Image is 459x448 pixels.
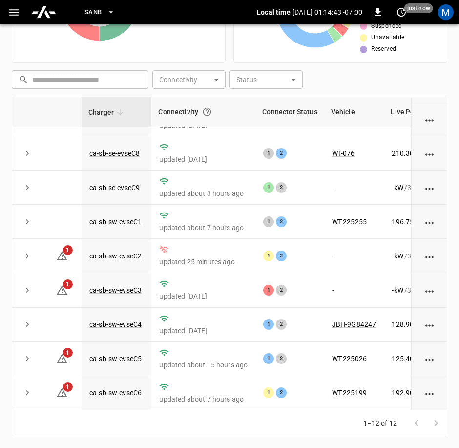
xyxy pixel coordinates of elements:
div: 1 [263,353,274,364]
div: action cell options [423,217,436,227]
button: expand row [20,317,35,332]
button: expand row [20,283,35,298]
span: SanB [84,7,102,18]
p: updated about 7 hours ago [159,394,248,404]
div: 1 [263,285,274,296]
div: / 360 kW [392,149,448,158]
a: 1 [56,286,68,294]
div: 1 [263,148,274,159]
div: 2 [276,182,287,193]
p: updated [DATE] [159,291,248,301]
p: 210.30 kW [392,149,423,158]
span: 1 [63,279,73,289]
p: updated about 3 hours ago [159,189,248,198]
button: expand row [20,385,35,400]
div: 1 [263,387,274,398]
a: ca-sb-sw-evseC4 [89,320,142,328]
div: action cell options [423,183,436,192]
a: ca-sb-sw-evseC6 [89,389,142,397]
button: expand row [20,351,35,366]
th: Connector Status [255,97,324,127]
button: set refresh interval [394,4,409,20]
span: Reserved [371,44,396,54]
button: expand row [20,249,35,263]
p: updated 25 minutes ago [159,257,248,267]
div: / 360 kW [392,251,448,261]
a: ca-sb-se-evseC9 [89,184,140,192]
div: 2 [276,251,287,261]
div: action cell options [423,388,436,398]
div: 1 [263,216,274,227]
a: ca-sb-sw-evseC1 [89,218,142,226]
div: action cell options [423,354,436,363]
button: SanB [81,3,119,22]
a: ca-sb-sw-evseC3 [89,286,142,294]
span: 1 [63,245,73,255]
p: 192.90 kW [392,388,423,398]
td: - [324,171,384,205]
button: Connection between the charger and our software. [198,103,216,121]
p: Local time [257,7,291,17]
p: updated about 15 hours ago [159,360,248,370]
p: - kW [392,285,403,295]
div: 2 [276,387,287,398]
a: WT-225199 [332,389,367,397]
th: Live Power [384,97,456,127]
a: WT-076 [332,149,355,157]
div: action cell options [423,285,436,295]
div: / 360 kW [392,183,448,192]
span: Charger [88,107,126,118]
a: WT-225255 [332,218,367,226]
a: 1 [56,252,68,259]
a: ca-sb-sw-evseC2 [89,252,142,260]
p: updated about 7 hours ago [159,223,248,233]
p: 125.40 kW [392,354,423,363]
div: action cell options [423,114,436,124]
a: 1 [56,388,68,396]
button: expand row [20,146,35,161]
a: ca-sb-se-evseC8 [89,149,140,157]
img: ampcontrol.io logo [31,3,57,21]
div: profile-icon [438,4,454,20]
div: 1 [263,319,274,330]
div: / 360 kW [392,320,448,329]
div: 2 [276,148,287,159]
div: 1 [263,182,274,193]
a: ca-sb-sw-evseC5 [89,355,142,363]
div: / 360 kW [392,285,448,295]
div: action cell options [423,149,436,158]
a: WT-225026 [332,355,367,363]
p: - kW [392,183,403,192]
div: / 360 kW [392,217,448,227]
div: / 360 kW [392,354,448,363]
button: expand row [20,214,35,229]
td: - [324,273,384,307]
th: Vehicle [324,97,384,127]
div: 2 [276,285,287,296]
button: expand row [20,180,35,195]
div: action cell options [423,320,436,329]
p: [DATE] 01:14:43 -07:00 [292,7,362,17]
span: just now [404,3,433,13]
span: Unavailable [371,33,404,43]
td: - [324,239,384,273]
div: 2 [276,319,287,330]
div: Connectivity [158,103,249,121]
a: 1 [56,354,68,362]
div: action cell options [423,251,436,261]
div: 2 [276,353,287,364]
div: 1 [263,251,274,261]
p: 196.75 kW [392,217,423,227]
p: 128.90 kW [392,320,423,329]
span: Suspended [371,21,402,31]
p: 1–12 of 12 [363,418,397,428]
p: updated [DATE] [159,154,248,164]
span: 1 [63,382,73,392]
p: - kW [392,251,403,261]
span: 1 [63,348,73,358]
div: 2 [276,216,287,227]
a: JBH-9G84247 [332,320,376,328]
p: updated [DATE] [159,326,248,336]
div: / 360 kW [392,388,448,398]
